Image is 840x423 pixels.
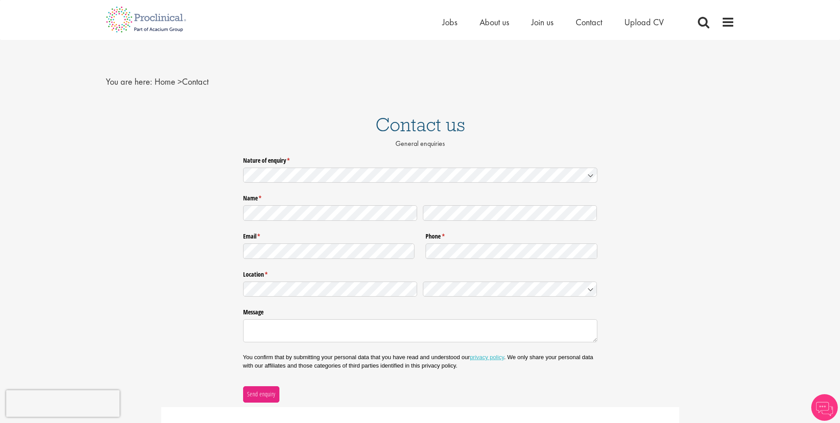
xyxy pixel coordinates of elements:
label: Email [243,229,415,241]
label: Message [243,305,597,317]
button: Send enquiry [243,386,279,402]
legend: Name [243,191,597,203]
img: Chatbot [811,394,838,421]
a: breadcrumb link to Home [155,76,175,87]
span: Send enquiry [247,389,275,399]
span: Contact [155,76,209,87]
a: About us [480,16,509,28]
input: First [243,205,418,221]
a: privacy policy [470,354,504,360]
a: Upload CV [624,16,664,28]
span: > [178,76,182,87]
legend: Location [243,267,597,279]
p: You confirm that by submitting your personal data that you have read and understood our . We only... [243,353,597,369]
iframe: reCAPTCHA [6,390,120,417]
input: Country [423,282,597,297]
span: You are here: [106,76,152,87]
input: Last [423,205,597,221]
label: Nature of enquiry [243,153,597,164]
a: Contact [576,16,602,28]
a: Join us [531,16,554,28]
a: Jobs [442,16,457,28]
label: Phone [426,229,597,241]
input: State / Province / Region [243,282,418,297]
